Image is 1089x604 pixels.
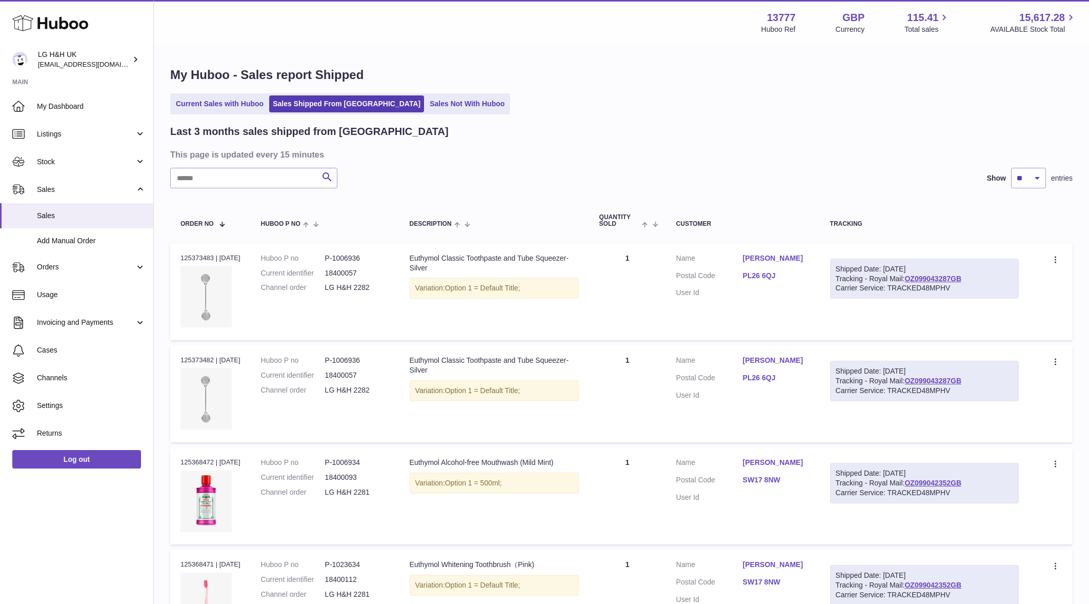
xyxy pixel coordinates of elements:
span: Channels [37,373,146,383]
span: Listings [37,129,135,139]
dt: User Id [676,493,743,502]
div: Carrier Service: TRACKED48MPHV [836,386,1013,396]
a: PL26 6QJ [743,271,810,281]
dt: Current identifier [261,371,325,380]
div: Tracking - Royal Mail: [830,259,1019,299]
dt: Postal Code [676,577,743,590]
div: 125368472 | [DATE] [180,458,240,467]
span: Returns [37,428,146,438]
dd: LG H&H 2282 [325,385,389,395]
div: Euthymol Alcohol-free Mouthwash (Mild Mint) [410,458,579,467]
span: AVAILABLE Stock Total [990,25,1077,34]
a: 115.41 Total sales [904,11,950,34]
dt: User Id [676,288,743,298]
a: Sales Shipped From [GEOGRAPHIC_DATA] [269,95,424,112]
span: Description [410,221,452,227]
a: [PERSON_NAME] [743,560,810,570]
div: Shipped Date: [DATE] [836,264,1013,274]
td: 1 [589,243,666,340]
span: Cases [37,345,146,355]
dt: Channel order [261,590,325,599]
span: Option 1 = Default Title; [445,284,520,292]
span: 115.41 [907,11,938,25]
span: Huboo P no [261,221,300,227]
img: Euthymol_Alcohol_Free_Mild_Mint_Mouthwash_500ml.webp [180,471,232,532]
dt: Huboo P no [261,560,325,570]
div: Customer [676,221,810,227]
dd: 18400112 [325,575,389,584]
div: Shipped Date: [DATE] [836,469,1013,478]
dt: Current identifier [261,268,325,278]
div: Carrier Service: TRACKED48MPHV [836,488,1013,498]
span: Usage [37,290,146,300]
dt: Name [676,356,743,368]
div: Euthymol Classic Toothpaste and Tube Squeezer-Silver [410,356,579,375]
div: Tracking - Royal Mail: [830,361,1019,401]
div: Euthymol Classic Toothpaste and Tube Squeezer-Silver [410,254,579,273]
span: entries [1051,173,1073,183]
dt: User Id [676,391,743,400]
a: Current Sales with Huboo [172,95,267,112]
div: Variation: [410,278,579,299]
strong: GBP [842,11,864,25]
a: SW17 8NW [743,475,810,485]
span: [EMAIL_ADDRESS][DOMAIN_NAME] [38,60,151,68]
dd: P-1006936 [325,254,389,263]
span: Total sales [904,25,950,34]
div: 125373482 | [DATE] [180,356,240,365]
dt: Name [676,458,743,470]
dt: Huboo P no [261,458,325,467]
h1: My Huboo - Sales report Shipped [170,67,1073,83]
dt: Name [676,560,743,572]
div: Carrier Service: TRACKED48MPHV [836,283,1013,293]
a: OZ099043287GB [904,275,961,283]
span: Orders [37,262,135,272]
dd: LG H&H 2282 [325,283,389,293]
td: 1 [589,447,666,544]
dd: 18400093 [325,473,389,482]
a: 15,617.28 AVAILABLE Stock Total [990,11,1077,34]
td: 1 [589,345,666,442]
span: Option 1 = Default Title; [445,581,520,589]
span: My Dashboard [37,102,146,111]
div: Huboo Ref [761,25,796,34]
a: [PERSON_NAME] [743,254,810,263]
div: Euthymol Whitening Toothbrush（Pink) [410,560,579,570]
dt: Postal Code [676,373,743,385]
span: Stock [37,157,135,167]
strong: 13777 [767,11,796,25]
a: [PERSON_NAME] [743,458,810,467]
span: Add Manual Order [37,236,146,246]
div: Currency [836,25,865,34]
a: SW17 8NW [743,577,810,587]
dt: Huboo P no [261,254,325,263]
span: Sales [37,211,146,221]
img: Euthymol_Classic_Toothpaste_and_Tube_Squeezer-Silver-Image-4.webp [180,368,232,430]
img: Euthymol_Classic_Toothpaste_and_Tube_Squeezer-Silver-Image-4.webp [180,266,232,327]
dd: LG H&H 2281 [325,488,389,497]
dd: P-1006934 [325,458,389,467]
dd: P-1006936 [325,356,389,365]
span: Option 1 = Default Title; [445,386,520,395]
dt: Channel order [261,385,325,395]
span: Order No [180,221,214,227]
span: Quantity Sold [599,214,640,227]
h2: Last 3 months sales shipped from [GEOGRAPHIC_DATA] [170,125,449,139]
dt: Name [676,254,743,266]
img: veechen@lghnh.co.uk [12,52,28,67]
span: Option 1 = 500ml; [445,479,502,487]
dd: 18400057 [325,268,389,278]
dd: P-1023634 [325,560,389,570]
dd: 18400057 [325,371,389,380]
dt: Postal Code [676,271,743,283]
div: Variation: [410,380,579,401]
dt: Huboo P no [261,356,325,365]
div: Carrier Service: TRACKED48MPHV [836,590,1013,600]
label: Show [987,173,1006,183]
span: 15,617.28 [1019,11,1065,25]
dt: Channel order [261,283,325,293]
div: Shipped Date: [DATE] [836,571,1013,580]
dt: Channel order [261,488,325,497]
dd: LG H&H 2281 [325,590,389,599]
div: Tracking - Royal Mail: [830,463,1019,503]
